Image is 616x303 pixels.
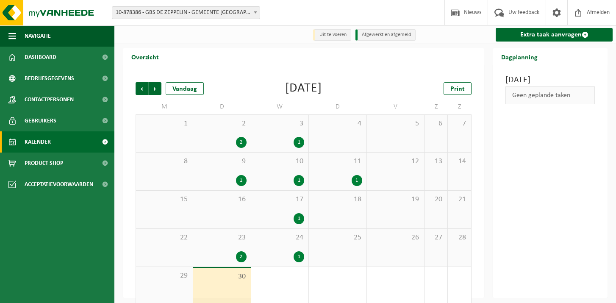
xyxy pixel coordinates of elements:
[136,82,148,95] span: Vorige
[140,119,189,128] span: 1
[136,99,193,114] td: M
[25,110,56,131] span: Gebruikers
[251,99,309,114] td: W
[25,89,74,110] span: Contactpersonen
[452,157,467,166] span: 14
[197,157,246,166] span: 9
[452,119,467,128] span: 7
[236,251,247,262] div: 2
[255,157,304,166] span: 10
[294,251,304,262] div: 1
[444,82,472,95] a: Print
[450,86,465,92] span: Print
[236,175,247,186] div: 1
[25,174,93,195] span: Acceptatievoorwaarden
[112,6,260,19] span: 10-878386 - GBS DE ZEPPELIN - GEMEENTE BEVEREN - KOSTENPLAATS 21 - HAASDONK
[313,157,362,166] span: 11
[255,233,304,242] span: 24
[367,99,425,114] td: V
[493,48,546,65] h2: Dagplanning
[313,119,362,128] span: 4
[313,233,362,242] span: 25
[313,29,351,41] li: Uit te voeren
[496,28,613,42] a: Extra taak aanvragen
[452,195,467,204] span: 21
[255,195,304,204] span: 17
[285,82,322,95] div: [DATE]
[448,99,472,114] td: Z
[429,119,444,128] span: 6
[452,233,467,242] span: 28
[149,82,161,95] span: Volgende
[197,233,246,242] span: 23
[371,157,420,166] span: 12
[505,74,595,86] h3: [DATE]
[25,68,74,89] span: Bedrijfsgegevens
[166,82,204,95] div: Vandaag
[25,25,51,47] span: Navigatie
[140,271,189,281] span: 29
[505,86,595,104] div: Geen geplande taken
[197,272,246,281] span: 30
[123,48,167,65] h2: Overzicht
[236,137,247,148] div: 2
[355,29,416,41] li: Afgewerkt en afgemeld
[25,153,63,174] span: Product Shop
[197,119,246,128] span: 2
[371,195,420,204] span: 19
[25,131,51,153] span: Kalender
[294,175,304,186] div: 1
[371,233,420,242] span: 26
[309,99,366,114] td: D
[140,195,189,204] span: 15
[429,157,444,166] span: 13
[425,99,448,114] td: Z
[255,119,304,128] span: 3
[294,137,304,148] div: 1
[294,213,304,224] div: 1
[112,7,260,19] span: 10-878386 - GBS DE ZEPPELIN - GEMEENTE BEVEREN - KOSTENPLAATS 21 - HAASDONK
[371,119,420,128] span: 5
[352,175,362,186] div: 1
[313,195,362,204] span: 18
[140,157,189,166] span: 8
[193,99,251,114] td: D
[197,195,246,204] span: 16
[429,233,444,242] span: 27
[429,195,444,204] span: 20
[25,47,56,68] span: Dashboard
[140,233,189,242] span: 22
